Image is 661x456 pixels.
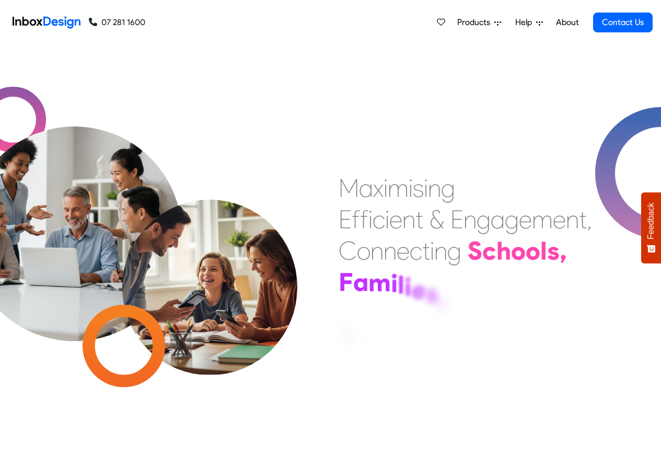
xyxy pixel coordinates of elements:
span: Help [515,16,536,29]
div: m [368,266,391,298]
div: n [370,235,384,266]
div: M [339,172,359,204]
div: a [491,204,505,235]
div: F [339,266,353,298]
div: o [526,235,540,266]
a: Contact Us [593,13,653,32]
div: i [409,172,413,204]
div: i [368,204,373,235]
div: i [391,267,398,299]
span: Feedback [646,203,656,239]
div: n [463,204,477,235]
div: a [353,266,368,298]
div: t [579,204,587,235]
div: i [385,204,389,235]
div: a [339,317,353,348]
div: , [438,282,445,313]
div: f [352,204,360,235]
span: Products [457,16,494,29]
div: n [402,204,415,235]
div: c [482,235,496,266]
div: h [496,235,511,266]
div: i [430,235,434,266]
a: 07 281 1600 [89,16,145,29]
div: o [357,235,370,266]
div: e [519,204,532,235]
button: Feedback - Show survey [641,192,661,263]
div: n [428,172,441,204]
div: d [366,329,380,360]
div: f [360,204,368,235]
div: g [505,204,519,235]
div: t [422,235,430,266]
div: g [447,235,461,266]
div: n [384,235,397,266]
div: l [398,269,404,300]
div: C [339,235,357,266]
div: n [434,235,447,266]
div: E [339,204,352,235]
a: Help [511,12,547,33]
div: & [430,204,444,235]
div: e [397,235,410,266]
div: n [566,204,579,235]
div: c [373,204,385,235]
div: i [404,271,411,302]
div: c [410,235,422,266]
div: a [359,172,373,204]
div: s [547,235,560,266]
a: About [553,12,582,33]
div: o [511,235,526,266]
div: x [373,172,384,204]
div: Maximising Efficient & Engagement, Connecting Schools, Families, and Students. [339,172,592,329]
div: i [384,172,388,204]
div: n [353,323,366,354]
div: s [425,277,438,309]
div: g [441,172,455,204]
div: m [388,172,409,204]
div: S [468,235,482,266]
div: E [450,204,463,235]
div: s [413,172,424,204]
div: e [389,204,402,235]
div: e [411,274,425,305]
div: e [553,204,566,235]
div: i [424,172,428,204]
div: m [532,204,553,235]
img: parents_with_child.png [100,156,319,375]
div: t [415,204,423,235]
div: g [477,204,491,235]
div: l [540,235,547,266]
div: , [560,235,567,266]
div: , [587,204,592,235]
a: Products [453,12,505,33]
